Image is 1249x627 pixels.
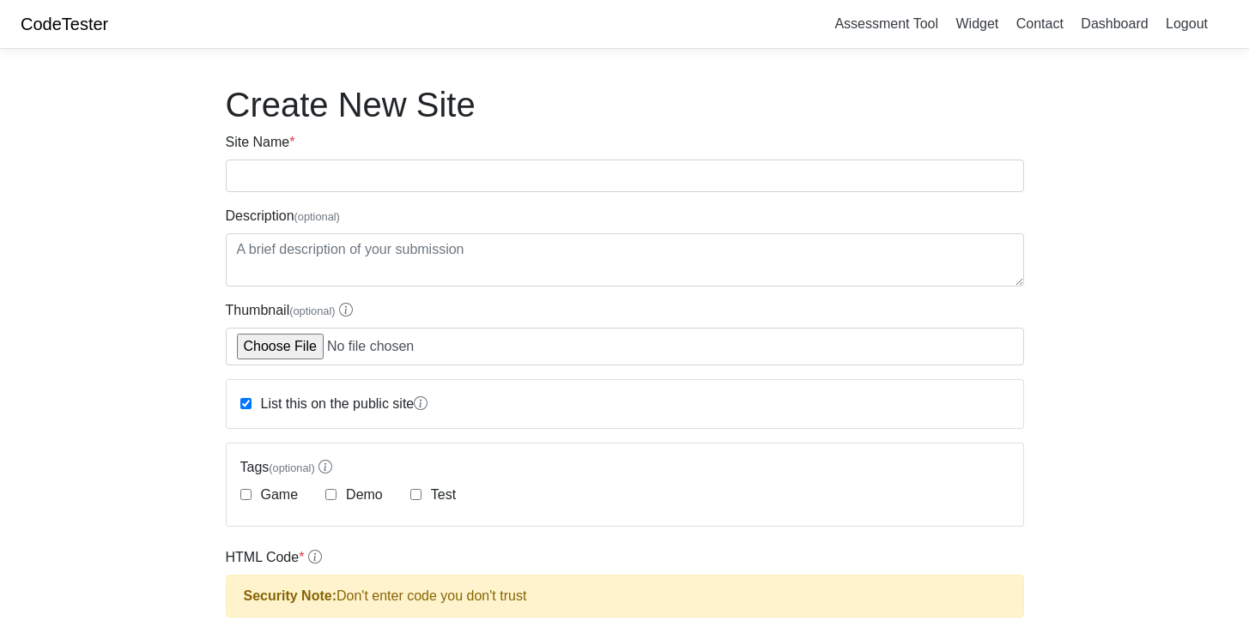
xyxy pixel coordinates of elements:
[828,9,945,38] a: Assessment Tool
[427,485,456,505] label: Test
[244,588,337,603] strong: Security Note:
[343,485,383,505] label: Demo
[21,15,108,33] a: CodeTester
[226,206,340,226] label: Description
[258,485,299,505] label: Game
[294,210,340,223] span: (optional)
[226,132,295,153] label: Site Name
[1159,9,1215,38] a: Logout
[240,457,1010,478] label: Tags
[949,9,1005,38] a: Widget
[226,84,1024,125] h1: Create New Site
[226,547,322,568] label: HTML Code
[258,394,428,414] label: List this on the public site
[226,575,1024,618] div: Don't enter code you don't trust
[1010,9,1070,38] a: Contact
[289,304,335,317] span: (optional)
[269,461,314,474] span: (optional)
[226,300,354,321] label: Thumbnail
[1074,9,1155,38] a: Dashboard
